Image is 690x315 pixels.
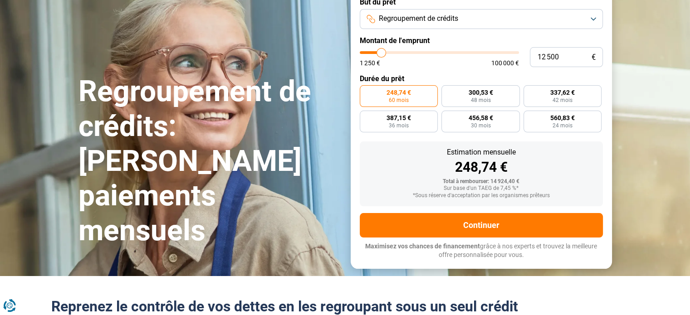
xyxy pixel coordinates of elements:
span: 248,74 € [387,89,411,96]
span: Maximisez vos chances de financement [365,242,480,250]
span: 36 mois [389,123,409,128]
div: *Sous réserve d'acceptation par les organismes prêteurs [367,193,596,199]
span: 456,58 € [468,115,493,121]
label: Durée du prêt [360,74,603,83]
button: Regroupement de crédits [360,9,603,29]
span: 560,83 € [550,115,575,121]
span: 24 mois [553,123,573,128]
span: 42 mois [553,97,573,103]
span: 48 mois [470,97,490,103]
span: Regroupement de crédits [379,14,458,24]
h2: Reprenez le contrôle de vos dettes en les regroupant sous un seul crédit [51,298,639,315]
span: 60 mois [389,97,409,103]
span: 387,15 € [387,115,411,121]
span: 300,53 € [468,89,493,96]
div: 248,74 € [367,160,596,174]
span: 30 mois [470,123,490,128]
span: 100 000 € [491,60,519,66]
label: Montant de l'emprunt [360,36,603,45]
span: 1 250 € [360,60,380,66]
button: Continuer [360,213,603,237]
h1: Regroupement de crédits: [PERSON_NAME] paiements mensuels [78,74,340,248]
p: grâce à nos experts et trouvez la meilleure offre personnalisée pour vous. [360,242,603,260]
div: Estimation mensuelle [367,149,596,156]
div: Sur base d'un TAEG de 7,45 %* [367,185,596,192]
div: Total à rembourser: 14 924,40 € [367,179,596,185]
span: € [592,53,596,61]
span: 337,62 € [550,89,575,96]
